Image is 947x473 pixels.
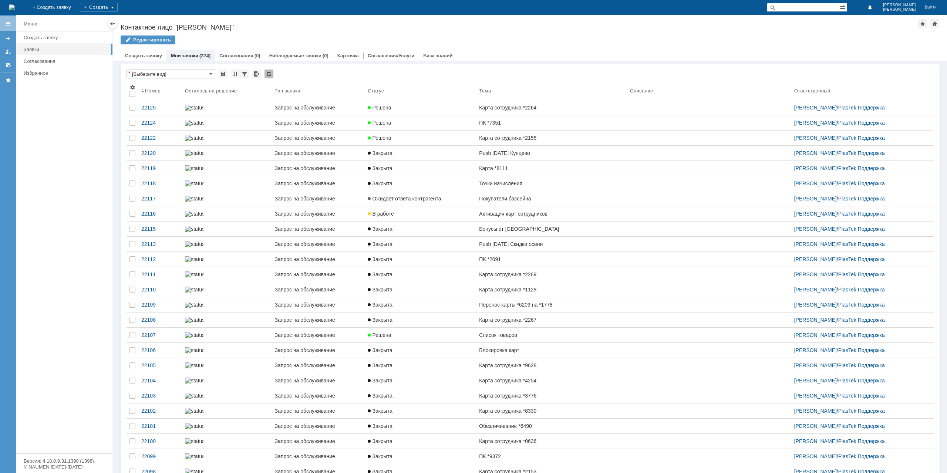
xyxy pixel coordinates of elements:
[794,302,837,308] a: [PERSON_NAME]
[365,297,476,312] a: Закрыта
[838,332,885,338] a: PlasTek Поддержка
[479,226,624,232] div: Бонусы от [GEOGRAPHIC_DATA]
[423,53,452,58] a: База знаний
[182,222,272,236] a: statusbar-100 (1).png
[479,135,624,141] div: Карта сотрудника *2155
[794,241,837,247] a: [PERSON_NAME]
[365,176,476,191] a: Закрыта
[368,332,391,338] span: Решена
[476,267,627,282] a: Карта сотрудника *2269
[264,70,273,78] div: Обновлять список
[185,196,203,202] img: statusbar-100 (1).png
[275,241,362,247] div: Запрос на обслуживание
[275,287,362,293] div: Запрос на обслуживание
[930,19,939,28] div: Сделать домашней страницей
[838,226,885,232] a: PlasTek Поддержка
[182,131,272,145] a: statusbar-100 (1).png
[141,408,179,414] div: 22102
[138,373,182,388] a: 22104
[272,297,365,312] a: Запрос на обслуживание
[794,378,837,384] a: [PERSON_NAME]
[368,120,391,126] span: Решена
[365,419,476,433] a: Закрыта
[479,211,624,217] div: Активация карт сотрудников
[479,393,624,399] div: Карта сотрудника *3776
[138,358,182,373] a: 22105
[185,256,203,262] img: statusbar-100 (1).png
[24,58,108,64] div: Согласования
[182,267,272,282] a: statusbar-100 (1).png
[838,271,885,277] a: PlasTek Поддержка
[171,53,198,58] a: Мои заявки
[838,347,885,353] a: PlasTek Поддержка
[182,312,272,327] a: statusbar-100 (1).png
[275,256,362,262] div: Запрос на обслуживание
[479,88,491,94] div: Тема
[476,115,627,130] a: ПК *7351
[240,70,249,78] div: Фильтрация...
[138,206,182,221] a: 22116
[476,176,627,191] a: Точки начисления
[476,161,627,176] a: Карта *8111
[138,176,182,191] a: 22118
[185,347,203,353] img: statusbar-100 (1).png
[272,176,365,191] a: Запрос на обслуживание
[476,403,627,418] a: Карта сотрудника *8330
[182,100,272,115] a: statusbar-100 (1).png
[141,256,179,262] div: 22112
[476,282,627,297] a: Карта сотрудника *1128
[365,343,476,358] a: Закрыта
[838,362,885,368] a: PlasTek Поддержка
[275,226,362,232] div: Запрос на обслуживание
[141,271,179,277] div: 22111
[365,131,476,145] a: Решена
[794,105,837,111] a: [PERSON_NAME]
[9,4,15,10] a: Перейти на домашнюю страницу
[182,343,272,358] a: statusbar-100 (1).png
[368,317,392,323] span: Закрыта
[883,3,916,7] span: [PERSON_NAME]
[182,419,272,433] a: statusbar-100 (1).png
[272,161,365,176] a: Запрос на обслуживание
[272,191,365,206] a: Запрос на обслуживание
[141,362,179,368] div: 22105
[365,146,476,161] a: Закрыта
[231,70,240,78] div: Сортировка...
[838,317,885,323] a: PlasTek Поддержка
[368,347,392,353] span: Закрыта
[365,388,476,403] a: Закрыта
[794,180,837,186] a: [PERSON_NAME]
[272,403,365,418] a: Запрос на обслуживание
[838,120,885,126] a: PlasTek Поддержка
[182,161,272,176] a: statusbar-100 (1).png
[838,256,885,262] a: PlasTek Поддержка
[138,131,182,145] a: 22122
[141,393,179,399] div: 22103
[272,267,365,282] a: Запрос на обслуживание
[185,226,203,232] img: statusbar-100 (1).png
[476,237,627,251] a: Push [DATE] Скидки осени
[141,347,179,353] div: 22106
[185,211,203,217] img: statusbar-100 (1).png
[838,150,885,156] a: PlasTek Поддержка
[838,196,885,202] a: PlasTek Поддержка
[476,100,627,115] a: Карта сотрудника *2264
[479,378,624,384] div: Карта сотрудника *4254
[182,191,272,206] a: statusbar-100 (1).png
[479,271,624,277] div: Карта сотрудника *2269
[275,120,362,126] div: Запрос на обслуживание
[141,317,179,323] div: 22108
[365,161,476,176] a: Закрыта
[794,211,837,217] a: [PERSON_NAME]
[275,180,362,186] div: Запрос на обслуживание
[476,358,627,373] a: Карта сотрудника *9628
[365,206,476,221] a: В работе
[185,378,203,384] img: statusbar-100 (1).png
[368,135,391,141] span: Решена
[2,59,14,71] a: Мои согласования
[479,105,624,111] div: Карта сотрудника *2264
[476,222,627,236] a: Бонусы от [GEOGRAPHIC_DATA]
[138,146,182,161] a: 22120
[272,100,365,115] a: Запрос на обслуживание
[185,408,203,414] img: statusbar-100 (1).png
